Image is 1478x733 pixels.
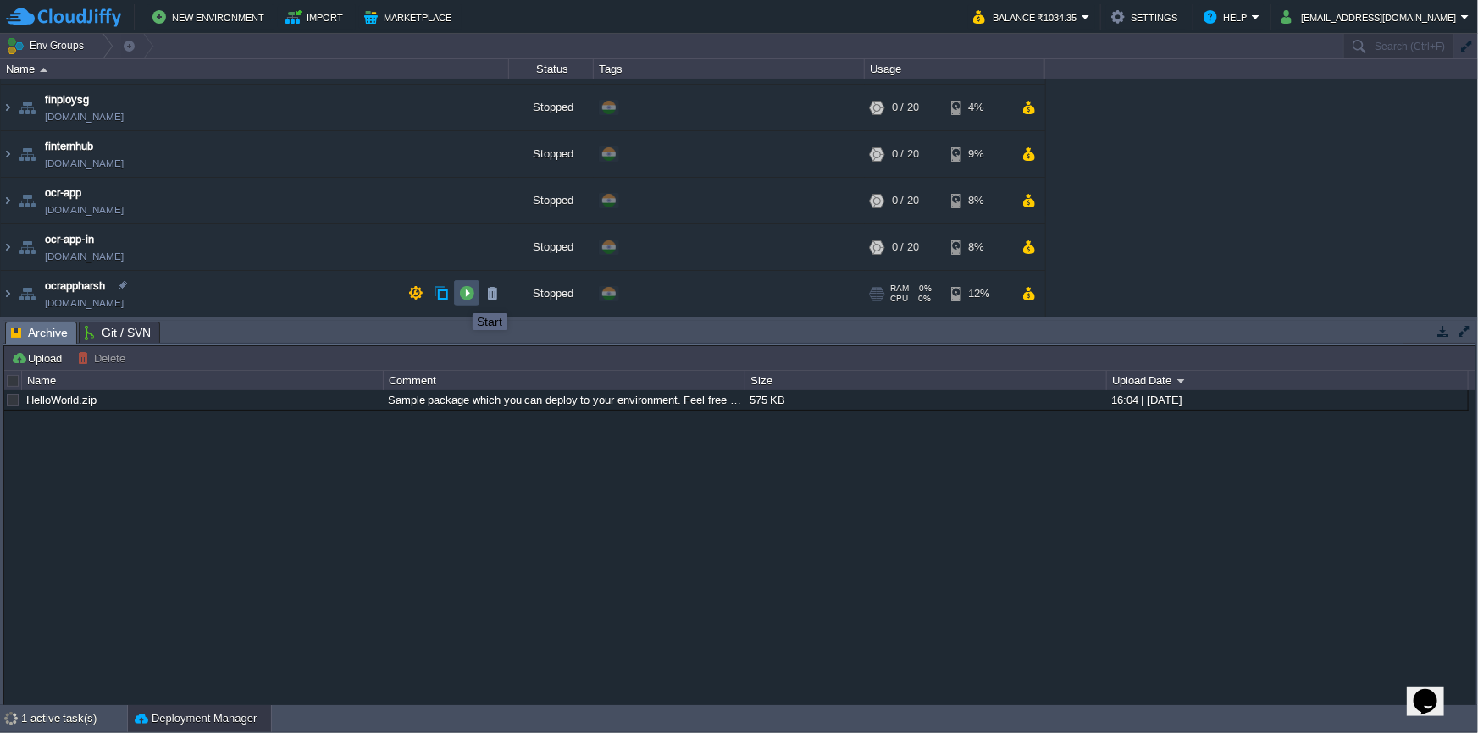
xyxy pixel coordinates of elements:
[892,85,919,130] div: 0 / 20
[951,85,1006,130] div: 4%
[509,131,594,177] div: Stopped
[26,394,97,406] a: HelloWorld.zip
[477,315,503,328] div: Start
[364,7,457,27] button: Marketplace
[384,390,744,410] div: Sample package which you can deploy to your environment. Feel free to delete and upload a package...
[1108,371,1468,390] div: Upload Date
[951,224,1006,270] div: 8%
[285,7,349,27] button: Import
[15,178,39,223] img: AMDAwAAAACH5BAEAAAAALAAAAAABAAEAAAICRAEAOw==
[1281,7,1461,27] button: [EMAIL_ADDRESS][DOMAIN_NAME]
[21,705,127,732] div: 1 active task(s)
[1,178,14,223] img: AMDAwAAAACH5BAEAAAAALAAAAAABAAEAAAICRAEAOw==
[746,371,1106,390] div: Size
[15,224,39,270] img: AMDAwAAAACH5BAEAAAAALAAAAAABAAEAAAICRAEAOw==
[45,108,124,125] a: [DOMAIN_NAME]
[23,371,383,390] div: Name
[951,131,1006,177] div: 9%
[77,350,130,366] button: Delete
[45,278,105,295] a: ocrappharsh
[1204,7,1252,27] button: Help
[745,390,1105,410] div: 575 KB
[2,59,508,79] div: Name
[1407,665,1461,716] iframe: chat widget
[45,201,124,218] a: [DOMAIN_NAME]
[45,138,93,155] a: finternhub
[595,59,864,79] div: Tags
[973,7,1082,27] button: Balance ₹1034.35
[951,271,1006,317] div: 12%
[510,59,593,79] div: Status
[1,85,14,130] img: AMDAwAAAACH5BAEAAAAALAAAAAABAAEAAAICRAEAOw==
[1107,390,1467,410] div: 16:04 | [DATE]
[1,271,14,317] img: AMDAwAAAACH5BAEAAAAALAAAAAABAAEAAAICRAEAOw==
[385,371,745,390] div: Comment
[892,131,919,177] div: 0 / 20
[45,185,81,201] a: ocr-app
[1,224,14,270] img: AMDAwAAAACH5BAEAAAAALAAAAAABAAEAAAICRAEAOw==
[40,68,47,72] img: AMDAwAAAACH5BAEAAAAALAAAAAABAAEAAAICRAEAOw==
[890,294,908,304] span: CPU
[45,231,94,248] a: ocr-app-in
[11,322,68,344] span: Archive
[15,131,39,177] img: AMDAwAAAACH5BAEAAAAALAAAAAABAAEAAAICRAEAOw==
[509,224,594,270] div: Stopped
[916,284,933,294] span: 0%
[45,248,124,265] a: [DOMAIN_NAME]
[892,178,919,223] div: 0 / 20
[509,271,594,317] div: Stopped
[15,85,39,130] img: AMDAwAAAACH5BAEAAAAALAAAAAABAAEAAAICRAEAOw==
[1111,7,1182,27] button: Settings
[11,350,67,366] button: Upload
[45,155,124,172] a: [DOMAIN_NAME]
[6,34,90,58] button: Env Groups
[892,224,919,270] div: 0 / 20
[951,178,1006,223] div: 8%
[45,91,89,108] a: finploysg
[15,271,39,317] img: AMDAwAAAACH5BAEAAAAALAAAAAABAAEAAAICRAEAOw==
[890,284,909,294] span: RAM
[152,7,269,27] button: New Environment
[85,322,151,343] span: Git / SVN
[915,294,932,304] span: 0%
[509,85,594,130] div: Stopped
[135,710,257,727] button: Deployment Manager
[6,7,121,28] img: CloudJiffy
[45,295,124,311] a: [DOMAIN_NAME]
[1,131,14,177] img: AMDAwAAAACH5BAEAAAAALAAAAAABAAEAAAICRAEAOw==
[509,178,594,223] div: Stopped
[866,59,1044,79] div: Usage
